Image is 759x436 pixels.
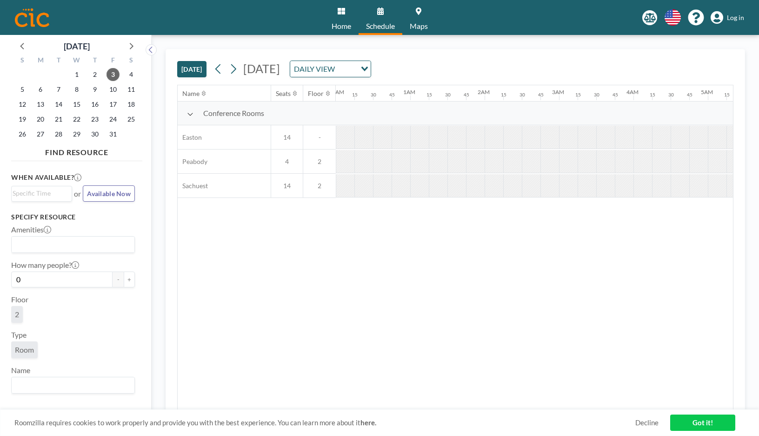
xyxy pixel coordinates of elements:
div: 1AM [403,89,415,95]
span: Schedule [366,22,395,30]
span: Tuesday, October 21, 2025 [52,113,65,126]
span: Conference Rooms [203,109,264,118]
span: Monday, October 13, 2025 [34,98,47,111]
a: Decline [635,418,659,427]
div: Search for option [12,377,134,393]
div: [DATE] [64,40,90,53]
div: 45 [687,92,692,98]
span: Friday, October 10, 2025 [107,83,120,96]
span: Monday, October 20, 2025 [34,113,47,126]
span: Wednesday, October 22, 2025 [70,113,83,126]
div: 15 [501,92,506,98]
span: [DATE] [243,61,280,75]
span: 4 [271,157,303,166]
span: 2 [15,310,19,319]
div: 30 [594,92,599,98]
span: Wednesday, October 1, 2025 [70,68,83,81]
span: Thursday, October 30, 2025 [88,128,101,141]
span: Friday, October 24, 2025 [107,113,120,126]
span: Thursday, October 2, 2025 [88,68,101,81]
label: How many people? [11,260,79,270]
span: 2 [303,157,336,166]
span: Sunday, October 12, 2025 [16,98,29,111]
div: 3AM [552,89,564,95]
div: Name [182,89,200,98]
span: Sunday, October 26, 2025 [16,128,29,141]
div: 15 [650,92,655,98]
div: 15 [426,92,432,98]
input: Search for option [13,379,129,391]
span: Wednesday, October 29, 2025 [70,128,83,141]
span: Sachuest [178,182,208,190]
div: 15 [575,92,581,98]
div: S [122,55,140,67]
label: Type [11,330,27,340]
div: 2AM [478,89,490,95]
div: Search for option [12,186,72,200]
div: Search for option [290,61,371,77]
span: Wednesday, October 8, 2025 [70,83,83,96]
div: 45 [464,92,469,98]
div: 30 [371,92,376,98]
span: Tuesday, October 28, 2025 [52,128,65,141]
span: Room [15,345,34,354]
label: Name [11,366,30,375]
label: Floor [11,295,28,304]
span: Peabody [178,157,207,166]
span: Thursday, October 23, 2025 [88,113,101,126]
div: Floor [308,89,324,98]
div: 45 [389,92,395,98]
span: Friday, October 17, 2025 [107,98,120,111]
span: Thursday, October 9, 2025 [88,83,101,96]
a: here. [360,418,376,427]
button: [DATE] [177,61,206,77]
div: S [13,55,32,67]
div: 30 [519,92,525,98]
h3: Specify resource [11,213,135,221]
input: Search for option [13,188,67,198]
span: Maps [410,22,428,30]
span: 14 [271,182,303,190]
div: 4AM [626,89,639,95]
div: 5AM [701,89,713,95]
img: organization-logo [15,8,49,27]
span: Saturday, October 25, 2025 [125,113,138,126]
span: Tuesday, October 14, 2025 [52,98,65,111]
div: Seats [276,89,291,98]
div: T [50,55,68,67]
div: 12AM [329,89,344,95]
button: + [124,272,135,287]
span: DAILY VIEW [292,63,337,75]
button: Available Now [83,185,135,202]
span: 2 [303,182,336,190]
span: Roomzilla requires cookies to work properly and provide you with the best experience. You can lea... [14,418,635,427]
button: - [113,272,124,287]
span: or [74,189,81,198]
div: 15 [724,92,730,98]
div: W [68,55,86,67]
label: Amenities [11,225,51,234]
span: Sunday, October 19, 2025 [16,113,29,126]
div: 45 [538,92,544,98]
div: M [32,55,50,67]
span: Log in [727,14,744,22]
div: Search for option [12,237,134,252]
span: 14 [271,133,303,142]
span: Home [332,22,351,30]
span: Friday, October 3, 2025 [107,68,120,81]
div: T [86,55,104,67]
div: 30 [668,92,674,98]
div: 30 [445,92,451,98]
span: Wednesday, October 15, 2025 [70,98,83,111]
span: Monday, October 27, 2025 [34,128,47,141]
div: 45 [613,92,618,98]
span: Tuesday, October 7, 2025 [52,83,65,96]
span: Friday, October 31, 2025 [107,128,120,141]
span: Available Now [87,190,131,198]
span: Saturday, October 18, 2025 [125,98,138,111]
span: Monday, October 6, 2025 [34,83,47,96]
span: Saturday, October 11, 2025 [125,83,138,96]
input: Search for option [13,238,129,251]
div: F [104,55,122,67]
a: Got it! [670,415,735,431]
